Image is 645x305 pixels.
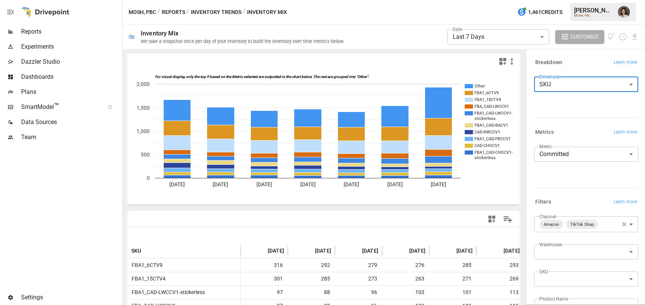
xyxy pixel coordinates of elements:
span: 292 [292,259,331,272]
span: 271 [433,272,473,285]
span: Last 7 Days [453,33,484,40]
label: Date [453,26,462,32]
span: SKU [131,247,141,254]
text: FBA1_6CTV9 [475,90,499,95]
span: 269 [480,272,520,285]
span: Amazon [541,220,562,229]
img: Franziska Ibscher [618,6,630,18]
text: 1,000 [137,128,150,134]
text: FBA1_CAD-CHOCV1- [475,150,513,155]
span: Plans [21,87,121,97]
text: stickerless [475,116,496,121]
span: 96 [339,286,378,299]
text: stickerless [475,155,496,160]
button: Franziska Ibscher [613,2,634,23]
span: 97 [244,286,284,299]
span: Dashboards [21,72,121,81]
div: We take a snapshot once per day of your inventory to build the inventory over time metrics below. [141,38,344,44]
span: 316 [244,259,284,272]
span: ™ [54,101,59,111]
span: [DATE] [504,247,520,254]
span: 301 [244,272,284,285]
text: [DATE] [387,181,403,187]
div: / [243,8,246,17]
button: 1,461Credits [514,5,565,19]
span: 285 [433,259,473,272]
label: Metric [539,143,552,150]
button: Reports [162,8,185,17]
span: 103 [386,286,425,299]
text: 1,500 [137,105,150,111]
span: Learn more [614,129,637,136]
span: [DATE] [315,247,331,254]
text: [DATE] [300,181,316,187]
span: Settings [21,293,121,302]
span: 276 [386,259,425,272]
span: [DATE] [456,247,473,254]
button: Customize [555,30,604,44]
span: FBA1_6CTV9 [129,259,163,272]
span: 113 [480,286,520,299]
span: Team [21,133,121,142]
text: 500 [141,152,150,158]
label: SKU [539,268,548,275]
text: FBA_CAD-LWCCV1 [475,104,509,109]
div: Inventory Mix [141,30,178,37]
span: 285 [292,272,331,285]
text: [DATE] [431,181,446,187]
div: / [158,8,160,17]
span: FBA1_CAD-LWCCV1-stickerless [129,286,205,299]
label: Channel [539,213,556,220]
text: FBA1_CAD-BACV1 [475,123,508,128]
div: / [187,8,189,17]
text: 0 [147,175,150,181]
span: Data Sources [21,118,121,127]
button: Download report [630,32,639,41]
h6: Breakdown [535,58,562,67]
div: SKU [534,77,638,92]
span: Learn more [614,198,637,206]
text: Other [475,84,485,89]
span: 273 [339,272,378,285]
text: [DATE] [256,181,272,187]
text: [DATE] [344,181,359,187]
span: 101 [433,286,473,299]
span: Experiments [21,42,121,51]
button: View documentation [607,30,616,44]
text: FBA1_CAD-LWCCV1- [475,111,512,116]
button: MOSH, PBC [129,8,156,17]
div: Committed [534,147,638,162]
span: 279 [339,259,378,272]
div: [PERSON_NAME] [574,7,613,14]
div: 🛍 [129,33,135,40]
button: Schedule report [619,32,627,41]
span: 293 [480,259,520,272]
button: Sort [398,245,408,256]
span: [DATE] [409,247,425,254]
span: 1,461 Credits [528,8,562,17]
text: FBA1_15CTV4 [475,97,501,102]
span: Reports [21,27,121,36]
button: Sort [142,245,153,256]
button: Sort [445,245,456,256]
text: 2,000 [137,81,150,87]
label: Dimension [539,74,561,80]
h6: Metrics [535,128,554,136]
button: Manage Columns [499,211,516,228]
text: FBA1_CAD-PBCCV1 [475,136,511,141]
label: Warehouse [539,241,562,248]
button: Sort [304,245,314,256]
span: Dazzler Studio [21,57,121,66]
text: For visual display, only the top 9 based on the Metric selected are outputted in the chart below.... [155,75,369,79]
text: CAD-CHOCV1 [475,143,500,148]
button: Sort [256,245,267,256]
span: 88 [292,286,331,299]
text: CAD-RWCCV1 [475,130,500,135]
span: 263 [386,272,425,285]
span: TikTok Shop [567,220,597,229]
span: SmartModel [21,103,100,112]
span: [DATE] [268,247,284,254]
button: Inventory Trends [191,8,241,17]
text: [DATE] [213,181,228,187]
